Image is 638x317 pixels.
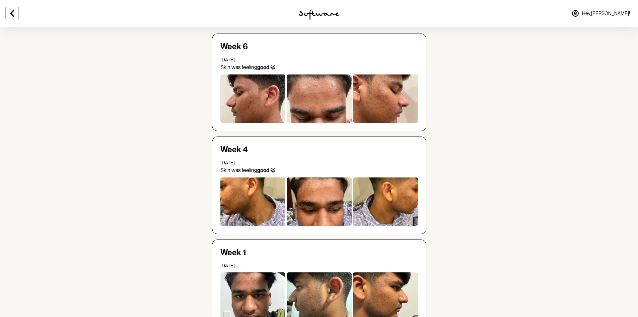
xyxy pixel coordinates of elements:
h4: Week 6 [220,42,418,52]
span: [DATE] [220,57,235,62]
h4: Week 4 [220,145,418,155]
a: Hey,[PERSON_NAME]! [567,5,634,21]
p: Skin was feeling 😃 [220,64,418,70]
img: software logo [299,9,339,20]
span: [DATE] [220,160,235,165]
span: [DATE] [220,263,235,268]
span: Hey, [PERSON_NAME] ! [582,11,630,16]
strong: good [257,167,269,173]
p: Skin was feeling 😃 [220,167,418,173]
h4: Week 1 [220,248,418,258]
strong: good [257,64,269,70]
